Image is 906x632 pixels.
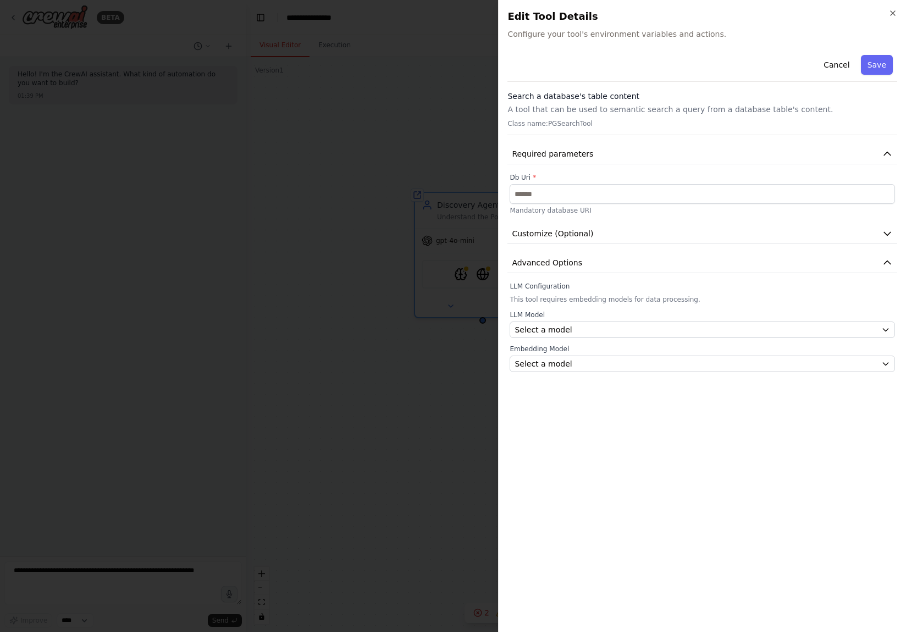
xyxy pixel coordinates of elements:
[510,321,895,338] button: Select a model
[507,119,897,128] p: Class name: PGSearchTool
[510,311,895,319] label: LLM Model
[510,282,895,291] label: LLM Configuration
[510,173,895,182] label: Db Uri
[510,345,895,353] label: Embedding Model
[507,253,897,273] button: Advanced Options
[507,9,897,24] h2: Edit Tool Details
[510,356,895,372] button: Select a model
[515,324,572,335] span: Select a model
[510,295,895,304] p: This tool requires embedding models for data processing.
[507,104,897,115] p: A tool that can be used to semantic search a query from a database table's content.
[817,55,856,75] button: Cancel
[507,224,897,244] button: Customize (Optional)
[512,148,593,159] span: Required parameters
[861,55,893,75] button: Save
[512,228,593,239] span: Customize (Optional)
[507,144,897,164] button: Required parameters
[510,206,895,215] p: Mandatory database URI
[507,91,897,102] h3: Search a database's table content
[512,257,582,268] span: Advanced Options
[507,29,897,40] span: Configure your tool's environment variables and actions.
[515,358,572,369] span: Select a model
